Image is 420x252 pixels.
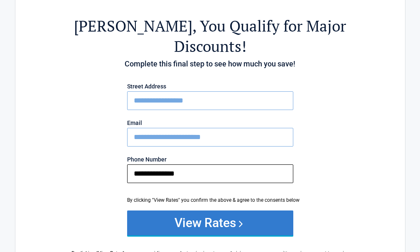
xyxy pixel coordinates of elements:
h2: , You Qualify for Major Discounts! [61,16,359,56]
label: Street Address [127,83,293,89]
span: [PERSON_NAME] [74,16,192,36]
label: Email [127,120,293,126]
div: By clicking "View Rates" you confirm the above & agree to the consents below [127,196,293,204]
button: View Rates [127,210,293,235]
h4: Complete this final step to see how much you save! [61,59,359,69]
label: Phone Number [127,157,293,162]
